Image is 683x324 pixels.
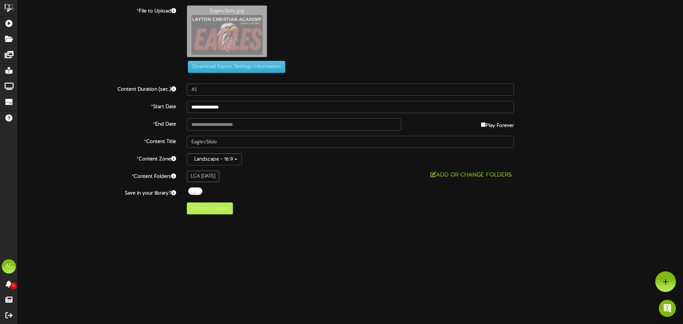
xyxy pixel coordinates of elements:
[2,259,16,273] div: AG
[12,136,181,145] label: Content Title
[12,153,181,163] label: Content Zone
[12,187,181,197] label: Save in your library?
[184,64,285,70] a: Download Export Settings Information
[188,61,285,73] button: Download Export Settings Information
[187,136,514,148] input: Title of this Content
[12,5,181,15] label: File to Upload
[187,153,242,165] button: Landscape - 16:9
[12,84,181,93] label: Content Duration (sec.)
[428,171,514,180] button: Add or Change Folders
[12,171,181,180] label: Content Folders
[12,118,181,128] label: End Date
[659,300,676,317] div: Open Intercom Messenger
[481,118,514,129] label: Play Forever
[10,282,17,289] span: 0
[187,202,233,214] button: Upload Content
[187,171,219,182] div: LCA [DATE]
[481,122,486,127] input: Play Forever
[12,101,181,111] label: Start Date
